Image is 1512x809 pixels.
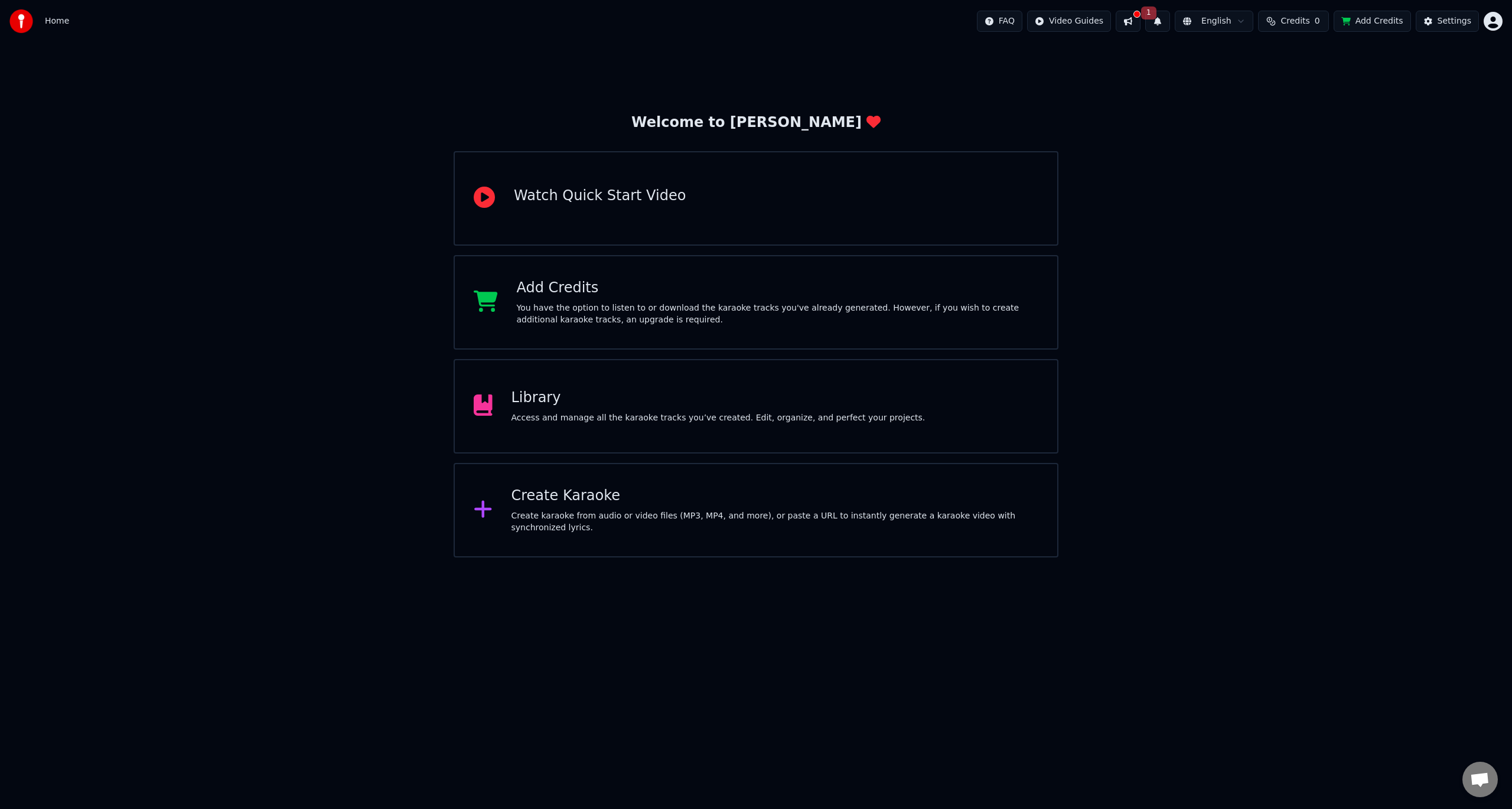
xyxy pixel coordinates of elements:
div: Create Karaoke [511,487,1039,505]
div: Watch Quick Start Video [514,187,686,205]
div: Create karaoke from audio or video files (MP3, MP4, and more), or paste a URL to instantly genera... [511,510,1039,534]
button: Credits0 [1258,11,1329,32]
span: 0 [1315,15,1320,27]
a: Open chat [1462,762,1498,797]
button: Video Guides [1027,11,1111,32]
div: Add Credits [517,279,1039,298]
span: Credits [1280,15,1309,27]
div: Library [511,389,926,407]
button: Settings [1416,11,1479,32]
div: Settings [1438,15,1471,27]
div: Access and manage all the karaoke tracks you’ve created. Edit, organize, and perfect your projects. [511,412,926,424]
span: 1 [1141,6,1156,19]
button: Add Credits [1334,11,1411,32]
button: FAQ [977,11,1022,32]
nav: breadcrumb [45,15,69,27]
img: youka [9,9,33,33]
button: 1 [1145,11,1170,32]
div: You have the option to listen to or download the karaoke tracks you've already generated. However... [517,302,1039,326]
span: Home [45,15,69,27]
div: Welcome to [PERSON_NAME] [631,113,881,132]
